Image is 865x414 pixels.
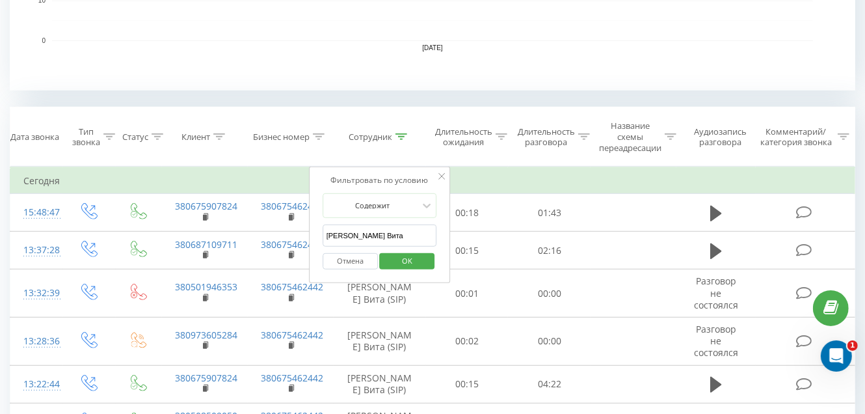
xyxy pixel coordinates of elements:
a: 380675462442 [261,200,323,212]
div: 13:37:28 [23,238,50,263]
td: 01:43 [508,194,591,232]
div: 13:32:39 [23,281,50,306]
div: Название схемы переадресации [599,120,661,154]
td: [PERSON_NAME] Вита (SIP) [334,365,426,403]
a: 380675462442 [261,329,323,341]
text: [DATE] [422,45,443,52]
td: Сегодня [10,168,855,194]
div: 15:48:47 [23,200,50,225]
a: 380675462442 [261,372,323,384]
div: Бизнес номер [253,131,310,143]
div: Фильтровать по условию [323,174,437,187]
td: [PERSON_NAME] Вита (SIP) [334,269,426,318]
a: 380675462442 [261,281,323,293]
text: 0 [42,37,46,44]
span: OK [389,251,425,271]
div: Статус [122,131,148,143]
button: OK [380,253,435,269]
a: 380675462442 [261,238,323,251]
iframe: Intercom live chat [821,340,852,372]
span: 1 [847,340,858,351]
a: 380675907824 [175,372,237,384]
div: Длительность разговора [518,126,575,148]
div: Аудиозапись разговора [688,126,752,148]
a: 380675907824 [175,200,237,212]
td: 04:22 [508,365,591,403]
td: 00:01 [426,269,509,318]
a: 380687109711 [175,238,237,251]
div: Тип звонка [72,126,100,148]
td: 02:16 [508,232,591,269]
div: Дата звонка [10,131,59,143]
div: Длительность ожидания [435,126,492,148]
a: 380973605284 [175,329,237,341]
div: Клиент [181,131,210,143]
td: 00:00 [508,269,591,318]
span: Разговор не состоялся [694,275,738,310]
a: 380501946353 [175,281,237,293]
input: Введите значение [323,225,437,247]
td: 00:15 [426,365,509,403]
div: 13:22:44 [23,372,50,397]
button: Отмена [323,253,378,269]
div: 13:28:36 [23,329,50,354]
div: Комментарий/категория звонка [758,126,834,148]
td: 00:15 [426,232,509,269]
div: Сотрудник [349,131,392,143]
span: Разговор не состоялся [694,323,738,359]
td: 00:00 [508,317,591,365]
td: [PERSON_NAME] Вита (SIP) [334,317,426,365]
td: 00:02 [426,317,509,365]
td: 00:18 [426,194,509,232]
